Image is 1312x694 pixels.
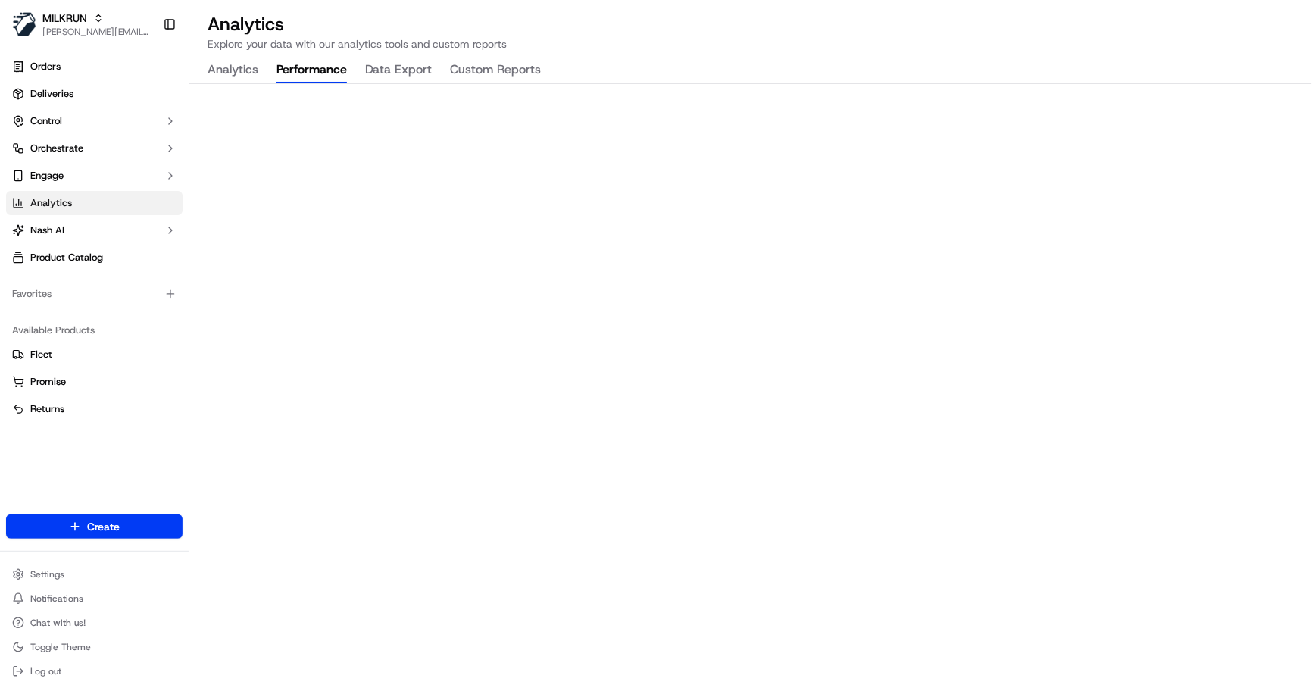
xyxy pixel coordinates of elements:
a: 📗Knowledge Base [9,332,122,359]
a: Returns [12,402,176,416]
img: MILKRUN [12,12,36,36]
button: Chat with us! [6,612,183,633]
span: Returns [30,402,64,416]
span: Analytics [30,196,72,210]
span: Deliveries [30,87,73,101]
span: • [126,275,131,287]
button: Create [6,514,183,539]
span: Orders [30,60,61,73]
span: Chat with us! [30,617,86,629]
button: Nash AI [6,218,183,242]
img: Ben Goodger [15,261,39,285]
span: Pylon [151,375,183,386]
span: [PERSON_NAME] [47,234,123,246]
h2: Analytics [208,12,1294,36]
span: Product Catalog [30,251,103,264]
button: MILKRUNMILKRUN[PERSON_NAME][EMAIL_ADDRESS][DOMAIN_NAME] [6,6,157,42]
button: Data Export [365,58,432,83]
div: Favorites [6,282,183,306]
div: Past conversations [15,196,102,208]
button: Toggle Theme [6,636,183,658]
a: Powered byPylon [107,374,183,386]
button: Start new chat [258,148,276,167]
span: Knowledge Base [30,338,116,353]
a: 💻API Documentation [122,332,249,359]
div: Available Products [6,318,183,342]
img: 1736555255976-a54dd68f-1ca7-489b-9aae-adbdc363a1c4 [30,276,42,288]
span: Fleet [30,348,52,361]
span: Orchestrate [30,142,83,155]
img: 1736555255976-a54dd68f-1ca7-489b-9aae-adbdc363a1c4 [30,235,42,247]
button: Custom Reports [450,58,541,83]
a: Promise [12,375,176,389]
span: [DATE] [134,234,165,246]
span: [DATE] [134,275,165,287]
button: Settings [6,564,183,585]
span: Settings [30,568,64,580]
button: Fleet [6,342,183,367]
span: API Documentation [143,338,243,353]
button: Orchestrate [6,136,183,161]
button: See all [235,193,276,211]
button: [PERSON_NAME][EMAIL_ADDRESS][DOMAIN_NAME] [42,26,151,38]
span: Nash AI [30,224,64,237]
a: Analytics [6,191,183,215]
button: Control [6,109,183,133]
span: Create [87,519,120,534]
a: Orders [6,55,183,79]
span: Log out [30,665,61,677]
div: 📗 [15,339,27,352]
button: Engage [6,164,183,188]
img: Asif Zaman Khan [15,220,39,244]
a: Product Catalog [6,245,183,270]
button: Analytics [208,58,258,83]
a: Fleet [12,348,176,361]
span: Notifications [30,592,83,605]
button: Returns [6,397,183,421]
button: Log out [6,661,183,682]
span: Promise [30,375,66,389]
p: Explore your data with our analytics tools and custom reports [208,36,1294,52]
a: Deliveries [6,82,183,106]
button: Promise [6,370,183,394]
span: Toggle Theme [30,641,91,653]
span: Engage [30,169,64,183]
button: Notifications [6,588,183,609]
span: Control [30,114,62,128]
button: Performance [276,58,347,83]
span: [PERSON_NAME] [47,275,123,287]
button: MILKRUN [42,11,87,26]
div: 💻 [128,339,140,352]
iframe: Performance [189,84,1312,694]
span: • [126,234,131,246]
